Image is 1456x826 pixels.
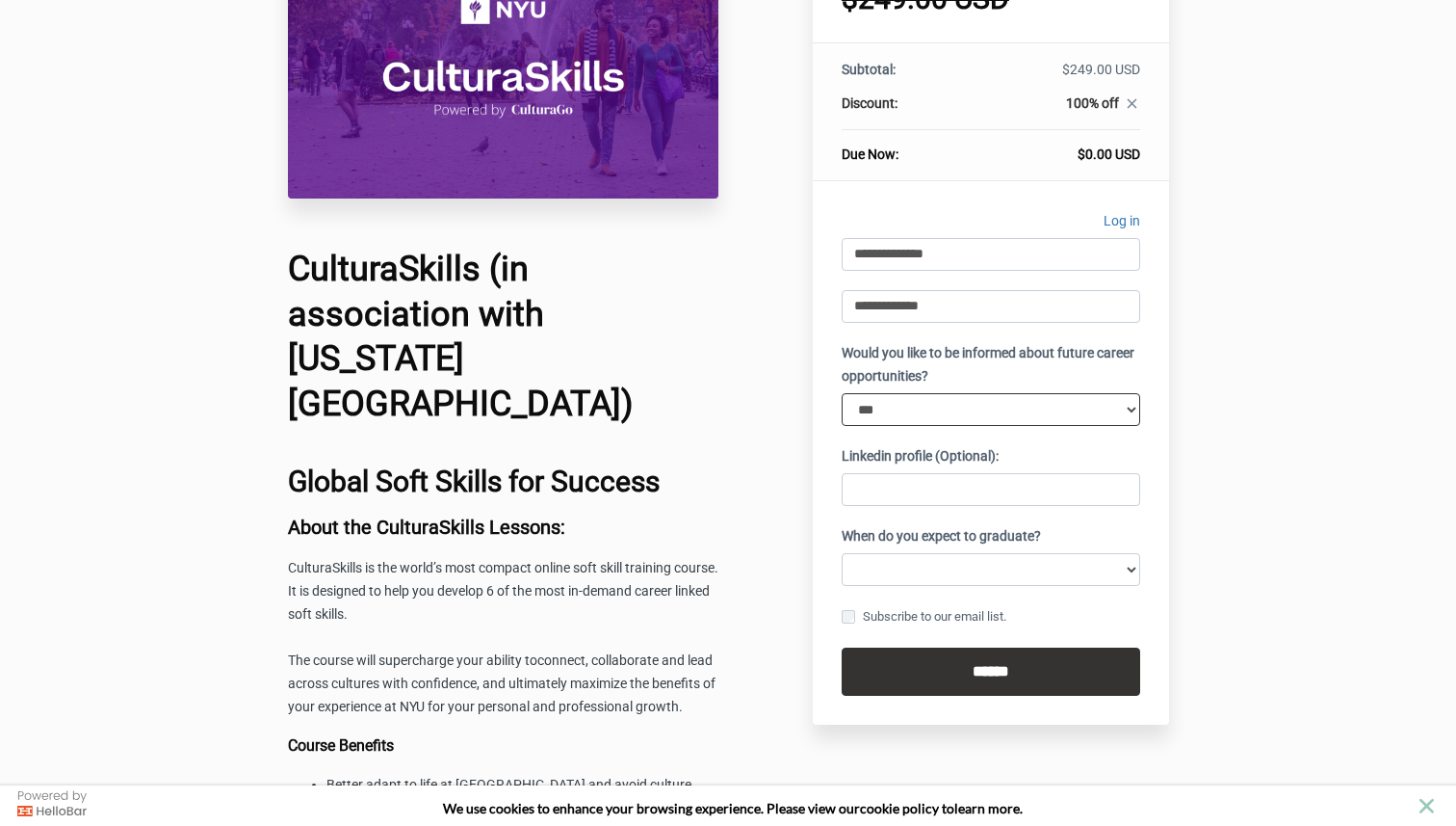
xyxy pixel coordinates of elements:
[842,525,1041,548] label: When do you expect to graduate?
[842,445,999,468] label: Linkedin profile (Optional):
[842,62,896,77] span: Subtotal:
[288,653,537,668] span: The course will supercharge your ability to
[288,465,660,498] b: Global Soft Skills for Success
[842,606,1006,627] label: Subscribe to our email list.
[326,777,691,815] span: Better adapt to life at [GEOGRAPHIC_DATA] and avoid culture shock
[288,653,715,714] span: connect, collaborate and lead across cultures with confidence, and ultimately maximize the benefi...
[860,800,939,816] a: cookie policy
[1124,95,1140,112] i: close
[288,517,719,538] h3: About the CulturaSkills Lessons:
[842,610,855,624] input: Subscribe to our email list.
[1078,147,1140,162] span: $0.00 USD
[967,60,1139,93] td: $249.00 USD
[842,130,967,165] th: Due Now:
[1119,95,1140,117] a: close
[954,800,1023,816] span: learn more.
[842,342,1140,388] label: Would you like to be informed about future career opportunities?
[1104,210,1140,238] a: Log in
[288,247,719,427] h1: CulturaSkills (in association with [US_STATE][GEOGRAPHIC_DATA])
[288,560,718,622] span: CulturaSkills is the world’s most compact online soft skill training course. It is designed to he...
[842,93,967,130] th: Discount:
[1415,794,1439,818] button: close
[443,800,860,816] span: We use cookies to enhance your browsing experience. Please view our
[288,736,394,755] b: Course Benefits
[1066,95,1119,111] span: 100% off
[942,800,954,816] strong: to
